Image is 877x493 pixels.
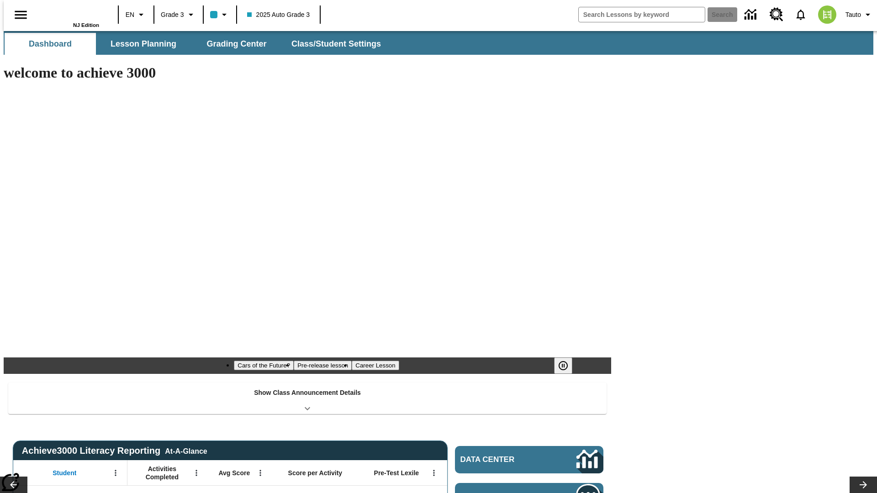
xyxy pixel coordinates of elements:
[234,361,294,370] button: Slide 1 Cars of the Future?
[427,466,441,480] button: Open Menu
[40,4,99,22] a: Home
[22,446,207,456] span: Achieve3000 Literacy Reporting
[845,10,861,20] span: Tauto
[789,3,813,26] a: Notifications
[352,361,399,370] button: Slide 3 Career Lesson
[813,3,842,26] button: Select a new avatar
[254,388,361,398] p: Show Class Announcement Details
[40,3,99,28] div: Home
[122,6,151,23] button: Language: EN, Select a language
[579,7,705,22] input: search field
[161,10,184,20] span: Grade 3
[126,10,134,20] span: EN
[850,477,877,493] button: Lesson carousel, Next
[109,466,122,480] button: Open Menu
[53,469,76,477] span: Student
[7,1,34,28] button: Open side menu
[157,6,200,23] button: Grade: Grade 3, Select a grade
[98,33,189,55] button: Lesson Planning
[218,469,250,477] span: Avg Score
[165,446,207,456] div: At-A-Glance
[254,466,267,480] button: Open Menu
[8,383,607,414] div: Show Class Announcement Details
[818,5,836,24] img: avatar image
[4,31,873,55] div: SubNavbar
[132,465,192,481] span: Activities Completed
[294,361,352,370] button: Slide 2 Pre-release lesson
[739,2,764,27] a: Data Center
[206,6,233,23] button: Class color is light blue. Change class color
[284,33,388,55] button: Class/Student Settings
[764,2,789,27] a: Resource Center, Will open in new tab
[842,6,877,23] button: Profile/Settings
[460,455,546,464] span: Data Center
[191,33,282,55] button: Grading Center
[4,33,389,55] div: SubNavbar
[554,357,572,374] button: Pause
[190,466,203,480] button: Open Menu
[73,22,99,28] span: NJ Edition
[4,64,611,81] h1: welcome to achieve 3000
[374,469,419,477] span: Pre-Test Lexile
[554,357,581,374] div: Pause
[455,446,603,473] a: Data Center
[5,33,96,55] button: Dashboard
[288,469,343,477] span: Score per Activity
[247,10,310,20] span: 2025 Auto Grade 3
